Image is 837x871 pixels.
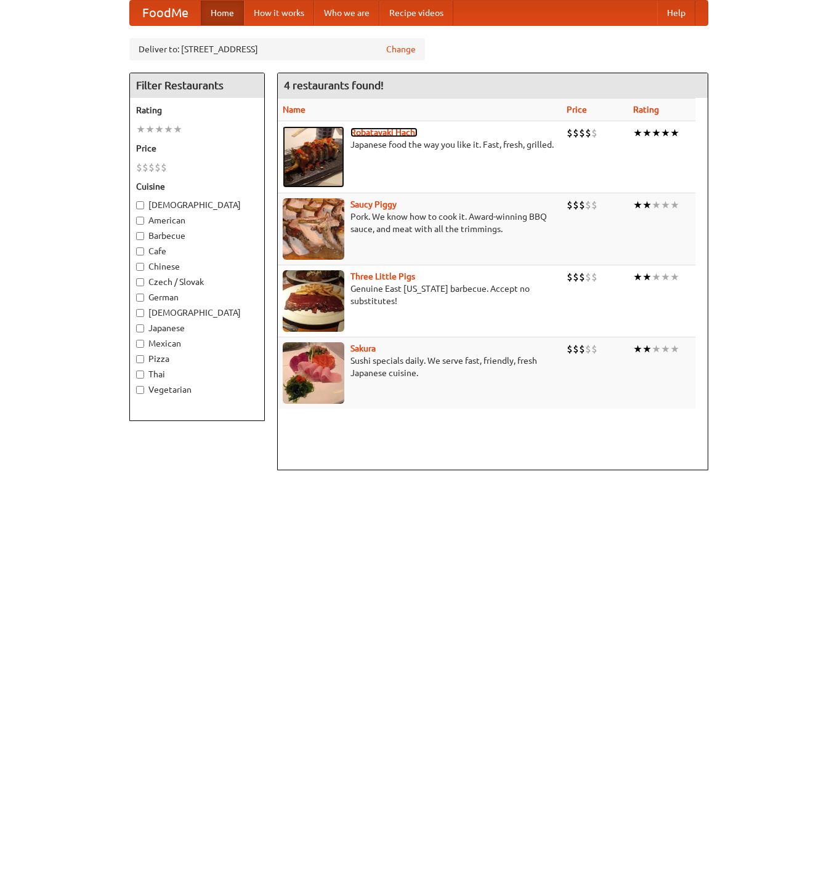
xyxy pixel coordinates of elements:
a: Recipe videos [379,1,453,25]
h5: Price [136,142,258,155]
a: Price [567,105,587,114]
input: Thai [136,371,144,379]
li: ★ [670,270,679,284]
li: $ [567,198,573,212]
li: $ [567,342,573,356]
img: saucy.jpg [283,198,344,260]
a: Home [201,1,244,25]
li: ★ [642,342,652,356]
li: ★ [633,198,642,212]
input: Japanese [136,324,144,332]
input: Pizza [136,355,144,363]
h5: Cuisine [136,180,258,193]
li: $ [155,161,161,174]
li: ★ [661,126,670,140]
li: ★ [661,342,670,356]
li: ★ [633,270,642,284]
li: $ [573,198,579,212]
li: ★ [642,270,652,284]
li: $ [161,161,167,174]
li: $ [591,198,597,212]
li: $ [573,270,579,284]
li: $ [585,270,591,284]
li: $ [136,161,142,174]
input: Barbecue [136,232,144,240]
li: $ [573,342,579,356]
input: Vegetarian [136,386,144,394]
li: $ [591,270,597,284]
input: [DEMOGRAPHIC_DATA] [136,201,144,209]
li: ★ [136,122,145,136]
label: [DEMOGRAPHIC_DATA] [136,307,258,319]
li: $ [591,342,597,356]
input: American [136,217,144,225]
li: ★ [652,270,661,284]
li: ★ [670,198,679,212]
a: Sakura [350,343,376,353]
a: Name [283,105,305,114]
p: Pork. We know how to cook it. Award-winning BBQ sauce, and meat with all the trimmings. [283,211,557,235]
label: Chinese [136,260,258,273]
input: Chinese [136,263,144,271]
li: ★ [670,342,679,356]
label: Barbecue [136,230,258,242]
label: Pizza [136,353,258,365]
li: ★ [652,198,661,212]
p: Sushi specials daily. We serve fast, friendly, fresh Japanese cuisine. [283,355,557,379]
li: $ [585,342,591,356]
li: $ [579,126,585,140]
li: ★ [155,122,164,136]
a: FoodMe [130,1,201,25]
a: Change [386,43,416,55]
a: Robatayaki Hachi [350,127,418,137]
li: ★ [642,198,652,212]
input: [DEMOGRAPHIC_DATA] [136,309,144,317]
li: $ [585,198,591,212]
a: Rating [633,105,659,114]
li: $ [585,126,591,140]
input: German [136,294,144,302]
li: $ [142,161,148,174]
label: Vegetarian [136,383,258,396]
li: $ [148,161,155,174]
label: Czech / Slovak [136,276,258,288]
label: Thai [136,368,258,380]
li: $ [573,126,579,140]
div: Deliver to: [STREET_ADDRESS] [129,38,425,60]
a: Who we are [314,1,379,25]
label: American [136,214,258,227]
img: sakura.jpg [283,342,344,404]
h5: Rating [136,104,258,116]
li: $ [591,126,597,140]
li: $ [579,342,585,356]
a: Saucy Piggy [350,199,397,209]
img: robatayaki.jpg [283,126,344,188]
li: ★ [652,126,661,140]
li: ★ [652,342,661,356]
input: Cafe [136,247,144,255]
label: Mexican [136,337,258,350]
li: ★ [173,122,182,136]
li: ★ [661,270,670,284]
a: How it works [244,1,314,25]
b: Three Little Pigs [350,271,415,281]
label: Japanese [136,322,258,334]
ng-pluralize: 4 restaurants found! [284,79,384,91]
li: ★ [642,126,652,140]
li: $ [567,126,573,140]
img: littlepigs.jpg [283,270,344,332]
p: Genuine East [US_STATE] barbecue. Accept no substitutes! [283,283,557,307]
li: ★ [145,122,155,136]
li: ★ [670,126,679,140]
li: ★ [661,198,670,212]
input: Czech / Slovak [136,278,144,286]
li: $ [567,270,573,284]
label: Cafe [136,245,258,257]
li: ★ [633,126,642,140]
li: ★ [164,122,173,136]
label: [DEMOGRAPHIC_DATA] [136,199,258,211]
p: Japanese food the way you like it. Fast, fresh, grilled. [283,138,557,151]
label: German [136,291,258,303]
